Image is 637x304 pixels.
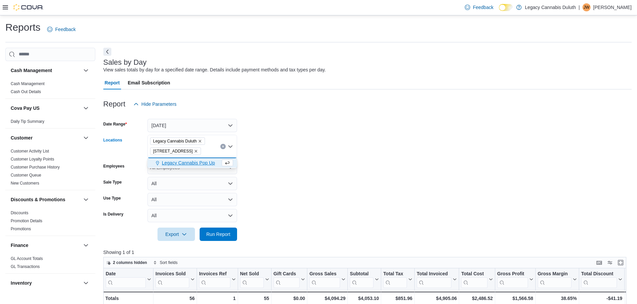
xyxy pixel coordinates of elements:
[617,259,625,267] button: Enter fullscreen
[595,259,603,267] button: Keyboard shortcuts
[11,119,44,124] a: Daily Tip Summary
[240,294,269,302] div: 55
[417,271,451,288] div: Total Invoiced
[228,144,233,149] button: Close list of options
[220,144,226,149] button: Clear input
[11,67,52,74] h3: Cash Management
[103,164,124,169] label: Employees
[103,196,121,201] label: Use Type
[240,271,269,288] button: Net Sold
[162,160,215,166] span: Legacy Cannabis Pop Up
[11,134,32,141] h3: Customer
[350,271,374,288] div: Subtotal
[155,271,189,288] div: Invoices Sold
[153,138,197,144] span: Legacy Cannabis Duluth
[350,271,379,288] button: Subtotal
[417,271,457,288] button: Total Invoiced
[240,271,263,277] div: Net Sold
[11,181,39,186] a: New Customers
[581,294,622,302] div: -$41.19
[273,271,300,288] div: Gift Card Sales
[5,80,95,98] div: Cash Management
[44,23,78,36] a: Feedback
[11,242,28,249] h3: Finance
[155,294,195,302] div: 56
[11,280,32,286] h3: Inventory
[581,271,617,277] div: Total Discount
[309,271,345,288] button: Gross Sales
[198,139,202,143] button: Remove Legacy Cannabis Duluth from selection in this group
[106,271,151,288] button: Date
[309,271,340,288] div: Gross Sales
[461,271,487,288] div: Total Cost
[155,271,189,277] div: Invoices Sold
[497,271,528,288] div: Gross Profit
[5,255,95,273] div: Finance
[150,259,180,267] button: Sort fields
[155,271,195,288] button: Invoices Sold
[11,211,28,215] a: Discounts
[383,271,407,277] div: Total Tax
[103,212,123,217] label: Is Delivery
[147,193,237,206] button: All
[273,271,300,277] div: Gift Cards
[150,147,201,155] span: 1906 W Superior St.
[350,271,374,277] div: Subtotal
[103,121,127,127] label: Date Range
[160,260,178,265] span: Sort fields
[11,264,40,269] a: GL Transactions
[5,147,95,190] div: Customer
[497,294,533,302] div: $1,566.58
[11,196,65,203] h3: Discounts & Promotions
[82,196,90,204] button: Discounts & Promotions
[11,280,81,286] button: Inventory
[162,228,191,241] span: Export
[199,271,230,288] div: Invoices Ref
[497,271,528,277] div: Gross Profit
[5,21,40,34] h1: Reports
[104,259,150,267] button: 2 columns hidden
[11,242,81,249] button: Finance
[147,177,237,190] button: All
[103,66,326,73] div: View sales totals by day for a specified date range. Details include payment methods and tax type...
[157,228,195,241] button: Export
[103,137,122,143] label: Locations
[131,97,179,111] button: Hide Parameters
[55,26,76,33] span: Feedback
[583,3,589,11] span: JW
[128,76,170,89] span: Email Subscription
[147,119,237,132] button: [DATE]
[147,158,237,168] button: Legacy Cannabis Pop Up
[11,173,41,178] a: Customer Queue
[82,134,90,142] button: Customer
[537,271,571,277] div: Gross Margin
[11,264,40,269] span: GL Transactions
[11,89,41,94] a: Cash Out Details
[582,3,591,11] div: Joel Wilken-Simon
[199,294,235,302] div: 1
[11,165,60,170] a: Customer Purchase History
[499,4,513,11] input: Dark Mode
[103,58,147,66] h3: Sales by Day
[106,271,146,277] div: Date
[350,294,379,302] div: $4,053.10
[106,271,146,288] div: Date
[147,209,237,222] button: All
[473,4,493,11] span: Feedback
[461,271,493,288] button: Total Cost
[199,271,230,277] div: Invoices Ref
[11,81,44,86] a: Cash Management
[147,158,237,168] div: Choose from the following options
[537,271,571,288] div: Gross Margin
[206,231,230,238] span: Run Report
[11,81,44,86] span: Cash Management
[103,48,111,56] button: Next
[11,157,54,162] a: Customer Loyalty Points
[11,196,81,203] button: Discounts & Promotions
[11,149,49,154] a: Customer Activity List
